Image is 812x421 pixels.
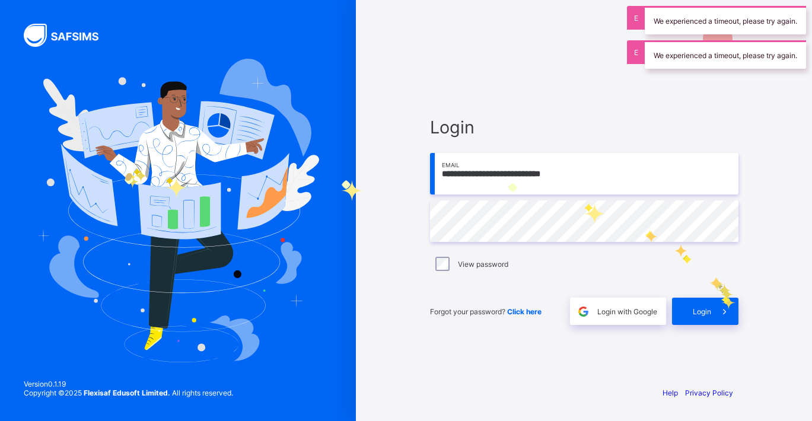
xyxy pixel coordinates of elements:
[430,117,738,138] span: Login
[37,59,319,362] img: Hero Image
[685,388,733,397] a: Privacy Policy
[24,24,113,47] img: SAFSIMS Logo
[577,305,590,318] img: google.396cfc9801f0270233282035f929180a.svg
[24,388,233,397] span: Copyright © 2025 All rights reserved.
[507,307,542,316] a: Click here
[24,379,233,388] span: Version 0.1.19
[84,388,170,397] strong: Flexisaf Edusoft Limited.
[693,307,711,316] span: Login
[645,40,806,69] div: We experienced a timeout, please try again.
[458,260,508,269] label: View password
[663,388,678,397] a: Help
[430,307,542,316] span: Forgot your password?
[645,6,806,34] div: We experienced a timeout, please try again.
[597,307,657,316] span: Login with Google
